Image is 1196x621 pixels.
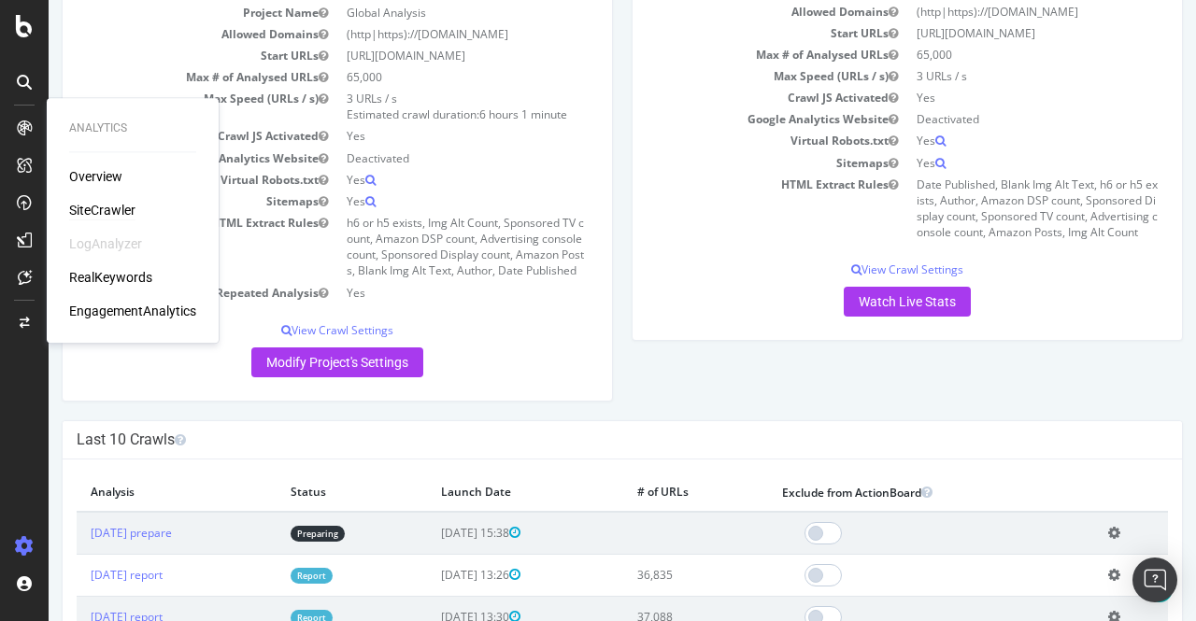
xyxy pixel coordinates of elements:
th: Analysis [28,473,228,512]
a: Overview [69,167,122,186]
td: Max # of Analysed URLs [28,66,289,88]
td: Sitemaps [28,191,289,212]
th: Exclude from ActionBoard [719,473,1046,512]
a: RealKeywords [69,268,152,287]
a: Preparing [242,526,296,542]
td: Yes [289,125,549,147]
div: Analytics [69,120,196,136]
span: [DATE] 15:38 [392,525,472,541]
td: Google Analytics Website [598,108,859,130]
td: Allowed Domains [28,23,289,45]
td: 65,000 [289,66,549,88]
td: Sitemaps [598,152,859,174]
td: 65,000 [859,44,1119,65]
div: LogAnalyzer [69,234,142,253]
td: Virtual Robots.txt [598,130,859,151]
td: 3 URLs / s Estimated crawl duration: [289,88,549,125]
td: [URL][DOMAIN_NAME] [289,45,549,66]
td: (http|https)://[DOMAIN_NAME] [859,1,1119,22]
td: HTML Extract Rules [28,212,289,282]
td: Yes [859,152,1119,174]
th: Status [228,473,378,512]
td: Deactivated [859,108,1119,130]
th: Launch Date [378,473,575,512]
span: 6 hours 1 minute [431,106,519,122]
th: # of URLs [575,473,719,512]
td: Yes [289,191,549,212]
td: Global Analysis [289,2,549,23]
td: Deactivated [289,148,549,169]
td: Crawl JS Activated [28,125,289,147]
h4: Last 10 Crawls [28,430,1119,449]
p: View Crawl Settings [28,322,549,338]
td: [URL][DOMAIN_NAME] [859,22,1119,44]
p: View Crawl Settings [598,261,1119,277]
td: Allowed Domains [598,1,859,22]
td: Start URLs [28,45,289,66]
td: Yes [289,169,549,191]
td: Max Speed (URLs / s) [28,88,289,125]
td: Yes [859,87,1119,108]
a: [DATE] report [42,567,114,583]
td: Google Analytics Website [28,148,289,169]
td: 3 URLs / s [859,65,1119,87]
td: Virtual Robots.txt [28,169,289,191]
a: [DATE] prepare [42,525,123,541]
td: Yes [859,130,1119,151]
a: EngagementAnalytics [69,302,196,320]
td: 36,835 [575,554,719,596]
a: Report [242,568,284,584]
span: [DATE] 13:26 [392,567,472,583]
td: h6 or h5 exists, Img Alt Count, Sponsored TV count, Amazon DSP count, Advertising console count, ... [289,212,549,282]
td: Date Published, Blank Img Alt Text, h6 or h5 exists, Author, Amazon DSP count, Sponsored Display ... [859,174,1119,244]
td: Yes [289,282,549,303]
td: (http|https)://[DOMAIN_NAME] [289,23,549,45]
td: Start URLs [598,22,859,44]
td: Repeated Analysis [28,282,289,303]
td: Project Name [28,2,289,23]
td: Crawl JS Activated [598,87,859,108]
div: Open Intercom Messenger [1132,557,1177,602]
td: Max # of Analysed URLs [598,44,859,65]
td: HTML Extract Rules [598,174,859,244]
a: Modify Project's Settings [203,347,375,377]
td: Max Speed (URLs / s) [598,65,859,87]
a: Watch Live Stats [795,287,922,317]
a: SiteCrawler [69,201,135,219]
